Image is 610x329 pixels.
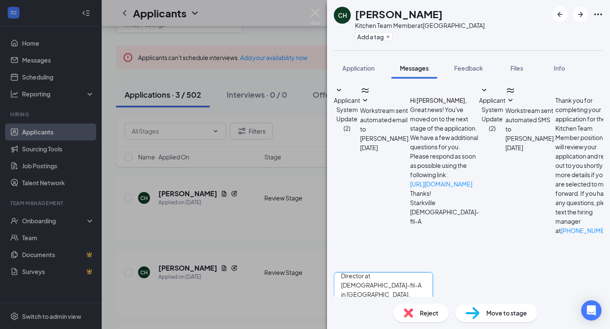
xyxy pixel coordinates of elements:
[505,107,555,142] span: Workstream sent automated SMS to [PERSON_NAME].
[334,85,344,96] svg: SmallChevronDown
[486,308,527,318] span: Move to stage
[505,143,523,152] span: [DATE]
[552,7,568,22] button: ArrowLeftNew
[593,9,603,19] svg: Ellipses
[355,32,393,41] button: PlusAdd a tag
[410,105,479,133] p: Great news! You've moved on to the next stage of the application.
[410,198,479,226] p: Starkville [DEMOGRAPHIC_DATA]-fil-A
[355,21,485,30] div: Kitchen Team Member at [GEOGRAPHIC_DATA]
[342,64,374,72] span: Application
[479,96,505,132] span: Applicant System Update (2)
[555,9,565,19] svg: ArrowLeftNew
[454,64,483,72] span: Feedback
[338,11,347,19] div: CH
[360,85,370,96] svg: WorkstreamLogo
[575,9,585,19] svg: ArrowRight
[400,64,429,72] span: Messages
[479,85,489,96] svg: SmallChevronDown
[385,34,391,39] svg: Plus
[334,96,360,132] span: Applicant System Update (2)
[420,308,438,318] span: Reject
[355,7,443,21] h1: [PERSON_NAME]
[510,64,523,72] span: Files
[360,96,370,106] svg: SmallChevronDown
[360,107,410,142] span: Workstream sent automated email to [PERSON_NAME].
[505,85,516,96] svg: WorkstreamLogo
[573,7,588,22] button: ArrowRight
[410,96,479,105] h4: Hi [PERSON_NAME],
[505,96,516,106] svg: SmallChevronDown
[410,189,479,198] p: Thanks!
[410,180,472,188] a: [URL][DOMAIN_NAME]
[334,85,360,133] button: SmallChevronDownApplicant System Update (2)
[410,133,479,179] p: We have a few additional questions for you. Please respond as soon as possible using the followin...
[334,272,433,323] textarea: Hey [PERSON_NAME] ! My name is [PERSON_NAME] and I serve as the Talent Director at [DEMOGRAPHIC_D...
[360,143,378,152] span: [DATE]
[554,64,565,72] span: Info
[581,300,602,321] div: Open Intercom Messenger
[479,85,505,133] button: SmallChevronDownApplicant System Update (2)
